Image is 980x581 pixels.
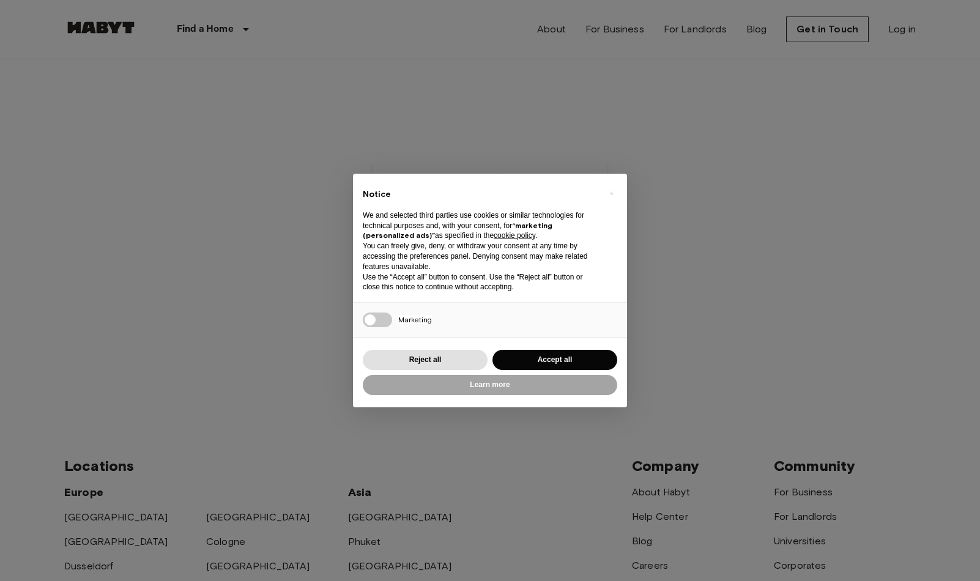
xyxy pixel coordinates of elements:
[363,375,617,395] button: Learn more
[363,241,598,272] p: You can freely give, deny, or withdraw your consent at any time by accessing the preferences pane...
[494,231,535,240] a: cookie policy
[363,188,598,201] h2: Notice
[363,350,488,370] button: Reject all
[398,315,432,324] span: Marketing
[363,210,598,241] p: We and selected third parties use cookies or similar technologies for technical purposes and, wit...
[609,186,614,201] span: ×
[601,183,621,203] button: Close this notice
[363,221,552,240] strong: “marketing (personalized ads)”
[363,272,598,293] p: Use the “Accept all” button to consent. Use the “Reject all” button or close this notice to conti...
[492,350,617,370] button: Accept all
